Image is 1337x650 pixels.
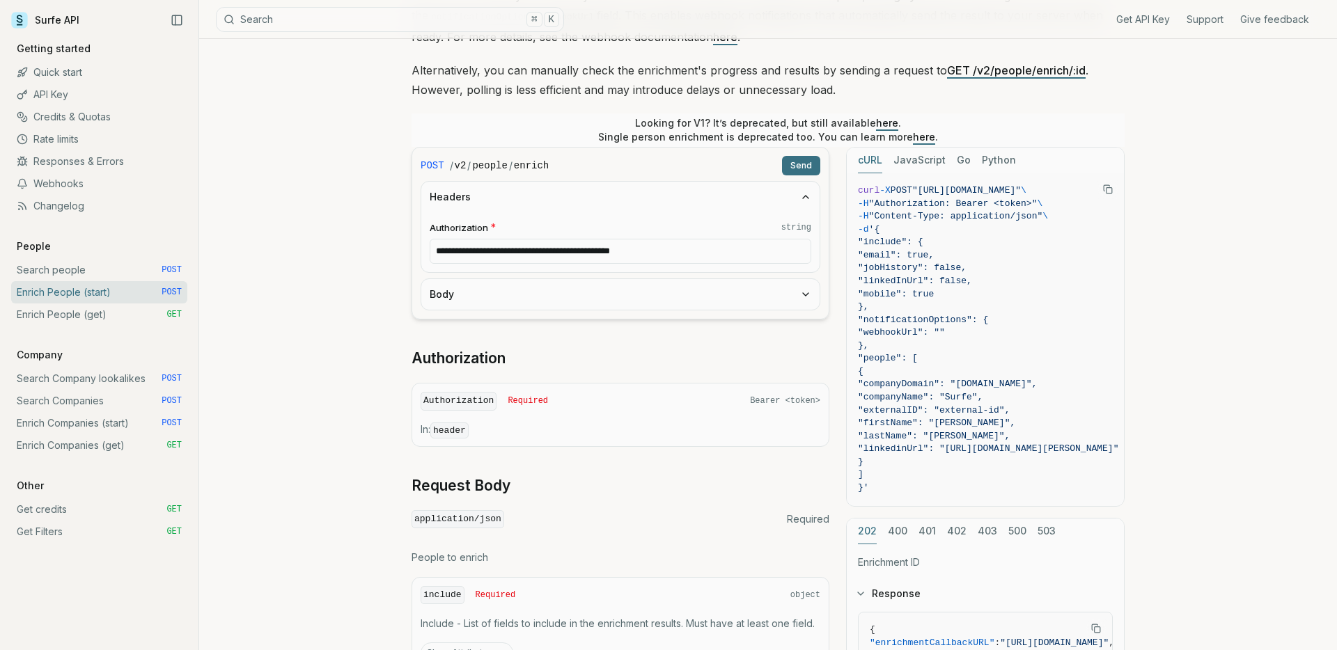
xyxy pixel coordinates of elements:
a: Search people POST [11,259,187,281]
span: \ [1037,198,1042,209]
span: POST [421,159,444,173]
button: 401 [918,518,936,544]
span: "[URL][DOMAIN_NAME]" [1000,637,1109,648]
a: Credits & Quotas [11,106,187,128]
button: Response [847,576,1124,612]
span: }, [858,340,869,351]
a: Get API Key [1116,13,1170,26]
span: "firstName": "[PERSON_NAME]", [858,418,1015,428]
span: -H [858,211,869,221]
span: Required [787,512,829,526]
kbd: ⌘ [526,12,542,27]
a: Webhooks [11,173,187,195]
a: Enrich Companies (get) GET [11,434,187,457]
span: "Content-Type: application/json" [869,211,1043,221]
span: "companyDomain": "[DOMAIN_NAME]", [858,379,1037,389]
span: POST [162,287,182,298]
button: Body [421,279,820,310]
span: "linkedInUrl": false, [858,276,972,286]
span: / [509,159,513,173]
a: Request Body [412,476,510,496]
span: "externalID": "external-id", [858,405,1010,415]
span: POST [162,373,182,384]
a: Authorization [412,349,506,368]
span: -X [879,185,891,196]
span: POST [162,418,182,429]
span: "email": true, [858,250,934,260]
span: Bearer <token> [750,395,820,406]
span: / [450,159,453,173]
a: Enrich Companies (start) POST [11,412,187,434]
code: include [421,586,464,605]
span: curl [858,185,879,196]
span: "enrichmentCallbackURL" [870,637,994,648]
p: Other [11,479,49,493]
a: GET /v2/people/enrich/:id [947,63,1086,77]
a: Search Company lookalikes POST [11,367,187,390]
span: "linkedinUrl": "[URL][DOMAIN_NAME][PERSON_NAME]" [858,443,1118,454]
button: Copy Text [1097,179,1118,200]
span: GET [166,526,182,537]
a: Quick start [11,61,187,84]
button: Go [957,148,971,173]
a: Responses & Errors [11,150,187,173]
code: v2 [455,159,467,173]
button: 403 [978,518,997,544]
span: "webhookUrl": "" [858,327,945,338]
button: Headers [421,182,820,212]
span: GET [166,440,182,451]
button: 400 [888,518,907,544]
button: Collapse Sidebar [166,10,187,31]
button: JavaScript [893,148,946,173]
code: string [781,222,811,233]
span: GET [166,309,182,320]
span: { [858,366,863,376]
code: application/json [412,510,504,529]
a: Get credits GET [11,498,187,521]
p: Enrichment ID [858,555,1113,569]
span: '{ [869,224,880,235]
p: In: [421,422,820,438]
code: enrich [514,159,549,173]
button: Python [982,148,1016,173]
span: "Authorization: Bearer <token>" [869,198,1038,209]
span: Required [508,395,548,406]
span: \ [1042,211,1048,221]
span: }, [858,301,869,312]
button: 503 [1038,518,1056,544]
span: Authorization [430,221,488,235]
a: Rate limits [11,128,187,150]
p: People to enrich [412,550,829,564]
a: Enrich People (get) GET [11,303,187,326]
span: : [994,637,1000,648]
span: }' [858,482,869,493]
span: } [858,457,863,467]
span: object [790,589,820,601]
span: "notificationOptions": { [858,315,988,325]
button: Search⌘K [216,7,564,32]
p: Company [11,348,68,362]
button: 402 [947,518,967,544]
p: People [11,239,56,253]
span: "mobile": true [858,289,934,299]
span: -d [858,224,869,235]
span: \ [1021,185,1026,196]
span: POST [162,395,182,406]
a: here [876,117,898,129]
p: Alternatively, you can manually check the enrichment's progress and results by sending a request ... [412,61,1125,100]
span: "people": [ [858,353,918,363]
span: GET [166,504,182,515]
a: Give feedback [1240,13,1309,26]
span: "[URL][DOMAIN_NAME]" [912,185,1021,196]
button: 500 [1008,518,1026,544]
a: Changelog [11,195,187,217]
a: Surfe API [11,10,79,31]
button: cURL [858,148,882,173]
p: Include - List of fields to include in the enrichment results. Must have at least one field. [421,617,820,631]
code: header [430,422,469,438]
a: Enrich People (start) POST [11,281,187,303]
button: 202 [858,518,877,544]
span: / [467,159,471,173]
button: Copy Text [1086,618,1107,639]
span: "companyName": "Surfe", [858,392,983,402]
